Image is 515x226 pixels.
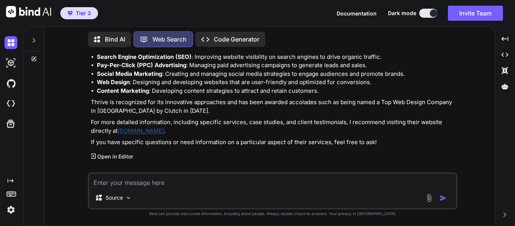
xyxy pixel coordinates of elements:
[97,53,192,60] strong: Search Engine Optimization (SEO)
[97,78,456,87] li: : Designing and developing websites that are user-friendly and optimized for conversions.
[91,138,456,147] p: If you have specific questions or need information on a particular aspect of their services, feel...
[423,154,429,160] img: copy
[5,36,17,49] img: darkChat
[6,6,51,17] img: Bind AI
[67,11,73,15] img: premium
[5,203,17,216] img: settings
[448,6,503,21] button: Invite Team
[97,78,130,86] strong: Web Design
[152,35,187,44] p: Web Search
[337,9,377,17] button: Documentation
[76,9,91,17] span: Tier 3
[97,61,456,70] li: : Managing paid advertising campaigns to generate leads and sales.
[5,97,17,110] img: cloudideIcon
[5,77,17,90] img: githubDark
[440,194,447,202] img: icon
[5,57,17,69] img: darkAi-studio
[388,9,416,17] span: Dark mode
[91,118,456,135] p: For more detailed information, including specific services, case studies, and client testimonials...
[97,70,162,77] strong: Social Media Marketing
[433,154,439,160] img: like
[425,194,434,202] img: attachment
[97,53,456,61] li: : Improving website visibility on search engines to drive organic traffic.
[97,87,456,95] li: : Developing content strategies to attract and retain customers.
[97,61,186,69] strong: Pay-Per-Click (PPC) Advertising
[118,127,164,134] a: [DOMAIN_NAME]
[97,153,133,160] p: Open in Editor
[106,194,123,201] p: Source
[88,211,457,217] p: Bind can provide inaccurate information, including about people. Always double-check its answers....
[91,98,456,115] p: Thrive is recognized for its innovative approaches and has been awarded accolades such as being n...
[337,10,377,17] span: Documentation
[97,70,456,78] li: : Creating and managing social media strategies to engage audiences and promote brands.
[214,35,259,44] p: Code Generator
[97,87,149,94] strong: Content Marketing
[105,35,125,44] p: Bind AI
[125,195,132,201] img: Pick Models
[60,7,98,19] button: premiumTier 3
[444,154,450,160] img: dislike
